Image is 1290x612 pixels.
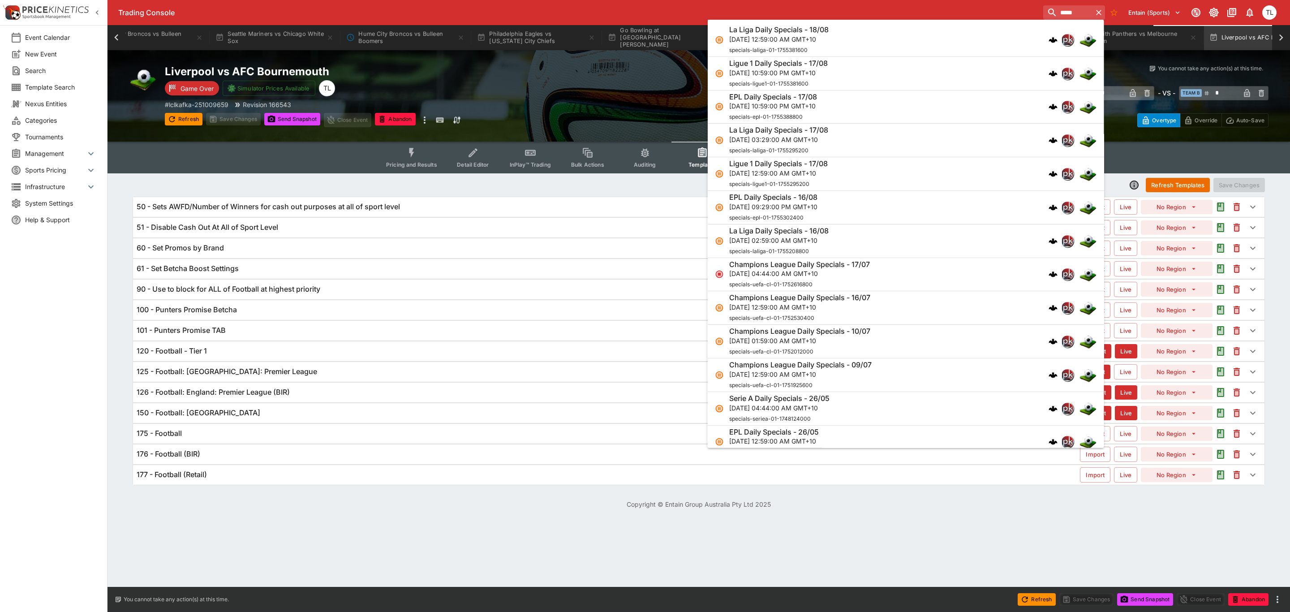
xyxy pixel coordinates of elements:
[1229,467,1245,483] button: This will delete the selected template. You will still need to Save Template changes to commit th...
[1141,200,1213,214] button: No Region
[1229,364,1245,380] button: This will delete the selected template. You will still need to Save Template changes to commit th...
[729,403,830,412] p: [DATE] 04:44:00 AM GMT+10
[1049,437,1058,446] img: logo-cerberus.svg
[729,393,830,403] h6: Serie A Daily Specials - 26/05
[1061,33,1074,46] div: pricekinetics
[137,367,317,376] h6: 125 - Football: [GEOGRAPHIC_DATA]: Premier League
[107,500,1290,509] p: Copyright © Entain Group Australia Pty Ltd 2025
[1141,344,1213,358] button: No Region
[1062,235,1073,246] img: pricekinetics.png
[1141,282,1213,297] button: No Region
[1213,199,1229,215] button: Audit the Template Change History
[1062,336,1073,347] img: pricekinetics.png
[25,49,96,59] span: New Event
[1061,234,1074,247] div: pricekinetics
[1062,369,1073,380] img: pricekinetics.png
[1137,113,1268,127] div: Start From
[1141,220,1213,235] button: No Region
[1115,385,1137,400] button: Live
[1114,220,1137,235] button: Live
[1158,88,1175,98] h6: - VS -
[22,6,89,13] img: PriceKinetics
[1141,468,1213,482] button: No Region
[729,159,828,168] h6: Ligue 1 Daily Specials - 17/08
[1061,268,1074,280] div: pricekinetics
[729,202,817,211] p: [DATE] 09:29:00 PM GMT+10
[729,68,828,77] p: [DATE] 10:59:00 PM GMT+10
[137,264,239,273] h6: 61 - Set Betcha Boost Settings
[3,4,21,22] img: PriceKinetics Logo
[165,65,717,78] h2: Copy To Clipboard
[1213,364,1229,380] button: Audit the Template Change History
[1049,69,1058,78] div: cerberus
[1213,426,1229,442] button: Audit the Template Change History
[1114,261,1137,276] button: Live
[729,101,817,111] p: [DATE] 10:59:00 PM GMT+10
[1221,113,1268,127] button: Auto-Save
[319,80,335,96] div: Trent Lewis
[1107,5,1121,20] button: No Bookmarks
[1049,236,1058,245] div: cerberus
[1043,5,1092,20] input: search
[715,169,724,178] svg: Suspended
[1114,323,1137,338] button: Live
[137,202,400,211] h6: 50 - Sets AWFD/Number of Winners for cash out purposes at all of sport level
[1115,344,1137,358] button: Live
[341,25,470,50] button: Hume City Broncos vs Bulleen Boomers
[137,243,224,253] h6: 60 - Set Promos by Brand
[1115,406,1137,420] button: Live
[1228,593,1268,606] button: Abandon
[602,25,731,50] button: Go Bowling at [GEOGRAPHIC_DATA][PERSON_NAME]
[1229,405,1245,421] button: This will delete the selected template. You will still need to Save Template changes to commit th...
[729,168,828,177] p: [DATE] 12:59:00 AM GMT+10
[1049,404,1058,413] img: logo-cerberus.svg
[1079,366,1097,384] img: soccer.png
[1224,4,1240,21] button: Documentation
[715,370,724,379] svg: Suspended
[124,595,229,603] p: You cannot take any action(s) at this time.
[1141,303,1213,317] button: No Region
[1236,116,1264,125] p: Auto-Save
[729,348,813,354] span: specials-uefa-cl-01-1752012000
[243,100,291,109] p: Revision 166543
[25,33,96,42] span: Event Calendar
[223,81,315,96] button: Simulator Prices Available
[1061,201,1074,213] div: pricekinetics
[729,92,817,101] h6: EPL Daily Specials - 17/08
[1061,435,1074,448] div: pricekinetics
[1079,399,1097,417] img: soccer.png
[1080,467,1110,483] button: Import
[510,161,551,168] span: InPlay™ Trading
[715,404,724,413] svg: Suspended
[729,381,813,388] span: specials-uefa-cl-01-1751925600
[137,326,226,335] h6: 101 - Punters Promise TAB
[729,247,809,254] span: specials-laliga-01-1755208800
[25,82,96,92] span: Template Search
[1049,203,1058,211] img: logo-cerberus.svg
[729,180,809,187] span: specials-ligue1-01-1755295200
[729,415,811,422] span: specials-seriea-01-1748124000
[571,161,604,168] span: Bulk Actions
[1073,25,1202,50] button: Penrith Panthers vs Melbourne Storm
[457,161,489,168] span: Detail Editor
[419,113,430,127] button: more
[1206,4,1222,21] button: Toggle light/dark mode
[1062,201,1073,213] img: pricekinetics.png
[379,142,1019,173] div: Event type filters
[1049,270,1058,279] img: logo-cerberus.svg
[1141,323,1213,338] button: No Region
[137,284,320,294] h6: 90 - Use to block for ALL of Football at highest priority
[79,25,208,50] button: Hume City Broncos vs Bulleen Boomers
[729,327,870,336] h6: Champions League Daily Specials - 10/07
[1152,116,1176,125] p: Overtype
[1049,370,1058,379] div: cerberus
[1242,4,1258,21] button: Notifications
[1061,368,1074,381] div: pricekinetics
[729,315,814,321] span: specials-uefa-cl-01-1752530400
[1229,261,1245,277] button: This will delete the selected template. You will still need to Save Template changes to commit th...
[715,303,724,312] svg: Suspended
[729,281,813,288] span: specials-uefa-cl-01-1752616800
[729,58,828,68] h6: Ligue 1 Daily Specials - 17/08
[1158,65,1263,73] p: You cannot take any action(s) at this time.
[729,235,829,245] p: [DATE] 02:59:00 AM GMT+10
